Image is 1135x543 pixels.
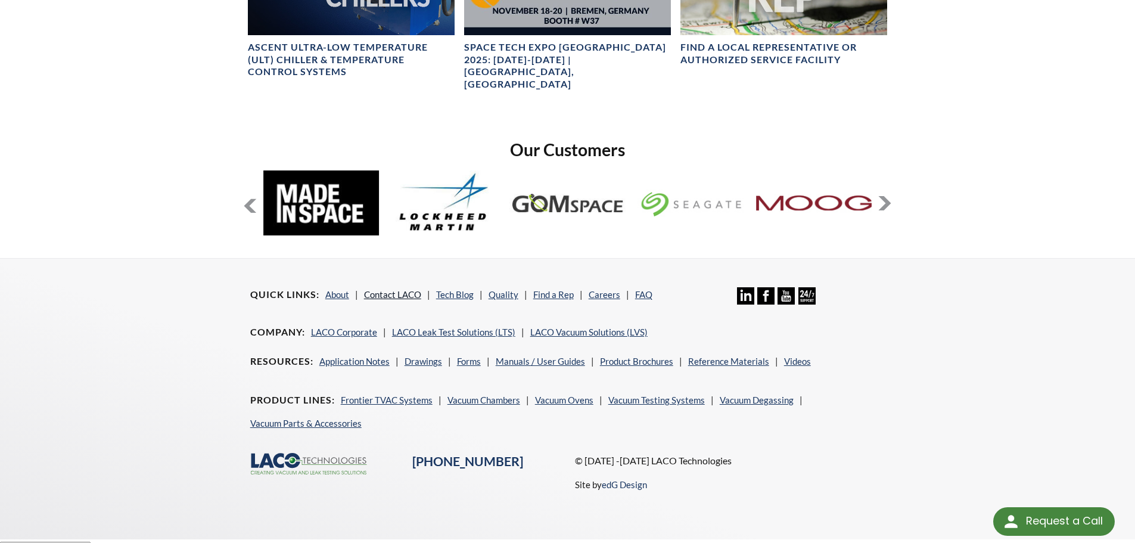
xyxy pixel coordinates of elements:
[798,287,816,305] img: 24/7 Support Icon
[756,170,872,235] img: MOOG.jpg
[319,356,390,367] a: Application Notes
[447,395,520,405] a: Vacuum Chambers
[436,289,474,300] a: Tech Blog
[243,139,893,161] h2: Our Customers
[784,356,811,367] a: Videos
[688,356,769,367] a: Reference Materials
[250,394,335,407] h4: Product Lines
[250,288,319,301] h4: Quick Links
[250,326,305,339] h4: Company
[464,41,671,91] h4: Space Tech Expo [GEOGRAPHIC_DATA] 2025: [DATE]-[DATE] | [GEOGRAPHIC_DATA], [GEOGRAPHIC_DATA]
[993,507,1115,536] div: Request a Call
[489,289,518,300] a: Quality
[248,41,455,78] h4: Ascent Ultra-Low Temperature (ULT) Chiller & Temperature Control Systems
[608,395,705,405] a: Vacuum Testing Systems
[680,41,887,66] h4: FIND A LOCAL REPRESENTATIVE OR AUTHORIZED SERVICE FACILITY
[633,170,749,235] img: LOGO_200x112.jpg
[600,356,673,367] a: Product Brochures
[535,395,593,405] a: Vacuum Ovens
[387,170,503,235] img: Lockheed-Martin.jpg
[341,395,433,405] a: Frontier TVAC Systems
[1002,512,1021,531] img: round button
[575,477,647,492] p: Site by
[325,289,349,300] a: About
[602,479,647,490] a: edG Design
[311,327,377,337] a: LACO Corporate
[364,289,421,300] a: Contact LACO
[575,453,885,468] p: © [DATE] -[DATE] LACO Technologies
[405,356,442,367] a: Drawings
[720,395,794,405] a: Vacuum Degassing
[263,170,380,235] img: MadeInSpace.jpg
[635,289,652,300] a: FAQ
[1026,507,1103,535] div: Request a Call
[509,170,626,235] img: GOM-Space.jpg
[530,327,648,337] a: LACO Vacuum Solutions (LVS)
[496,356,585,367] a: Manuals / User Guides
[250,418,362,429] a: Vacuum Parts & Accessories
[412,454,523,469] a: [PHONE_NUMBER]
[798,296,816,306] a: 24/7 Support
[589,289,620,300] a: Careers
[392,327,515,337] a: LACO Leak Test Solutions (LTS)
[533,289,574,300] a: Find a Rep
[457,356,481,367] a: Forms
[250,355,313,368] h4: Resources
